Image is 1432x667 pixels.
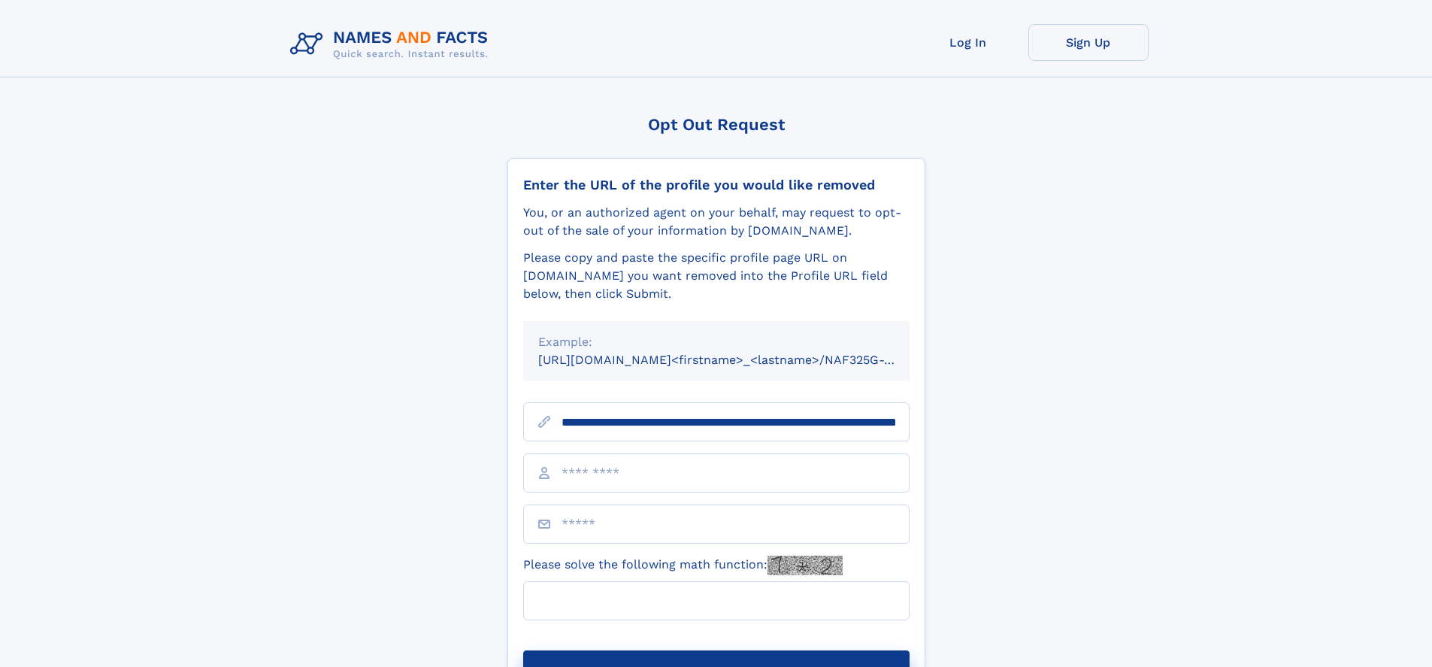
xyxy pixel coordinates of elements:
[538,333,895,351] div: Example:
[538,353,938,367] small: [URL][DOMAIN_NAME]<firstname>_<lastname>/NAF325G-xxxxxxxx
[523,249,910,303] div: Please copy and paste the specific profile page URL on [DOMAIN_NAME] you want removed into the Pr...
[523,177,910,193] div: Enter the URL of the profile you would like removed
[284,24,501,65] img: Logo Names and Facts
[523,204,910,240] div: You, or an authorized agent on your behalf, may request to opt-out of the sale of your informatio...
[908,24,1028,61] a: Log In
[523,556,843,575] label: Please solve the following math function:
[1028,24,1149,61] a: Sign Up
[507,115,925,134] div: Opt Out Request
